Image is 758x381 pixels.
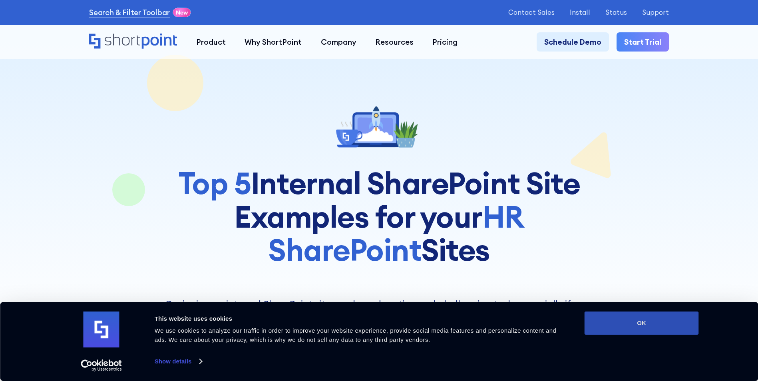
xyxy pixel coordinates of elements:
[432,36,458,48] div: Pricing
[508,8,555,16] a: Contact Sales
[155,314,567,323] div: This website uses cookies
[585,312,699,335] button: OK
[89,34,177,50] a: Home
[321,36,356,48] div: Company
[537,32,609,51] a: Schedule Demo
[617,32,669,51] a: Start Trial
[178,164,251,202] span: Top 5
[311,32,366,51] a: Company
[642,8,669,16] a: Support
[155,355,202,367] a: Show details
[66,359,136,371] a: Usercentrics Cookiebot - opens in a new window
[423,32,467,51] a: Pricing
[187,32,235,51] a: Product
[268,197,523,269] span: HR SharePoint
[570,8,590,16] a: Install
[166,167,592,266] h1: Internal SharePoint Site Examples for your Sites
[89,7,170,18] a: Search & Filter Toolbar
[375,36,414,48] div: Resources
[605,8,627,16] a: Status
[84,312,119,347] img: logo
[155,327,557,343] span: We use cookies to analyze our traffic in order to improve your website experience, provide social...
[235,32,311,51] a: Why ShortPoint
[245,36,302,48] div: Why ShortPoint
[366,32,423,51] a: Resources
[196,36,226,48] div: Product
